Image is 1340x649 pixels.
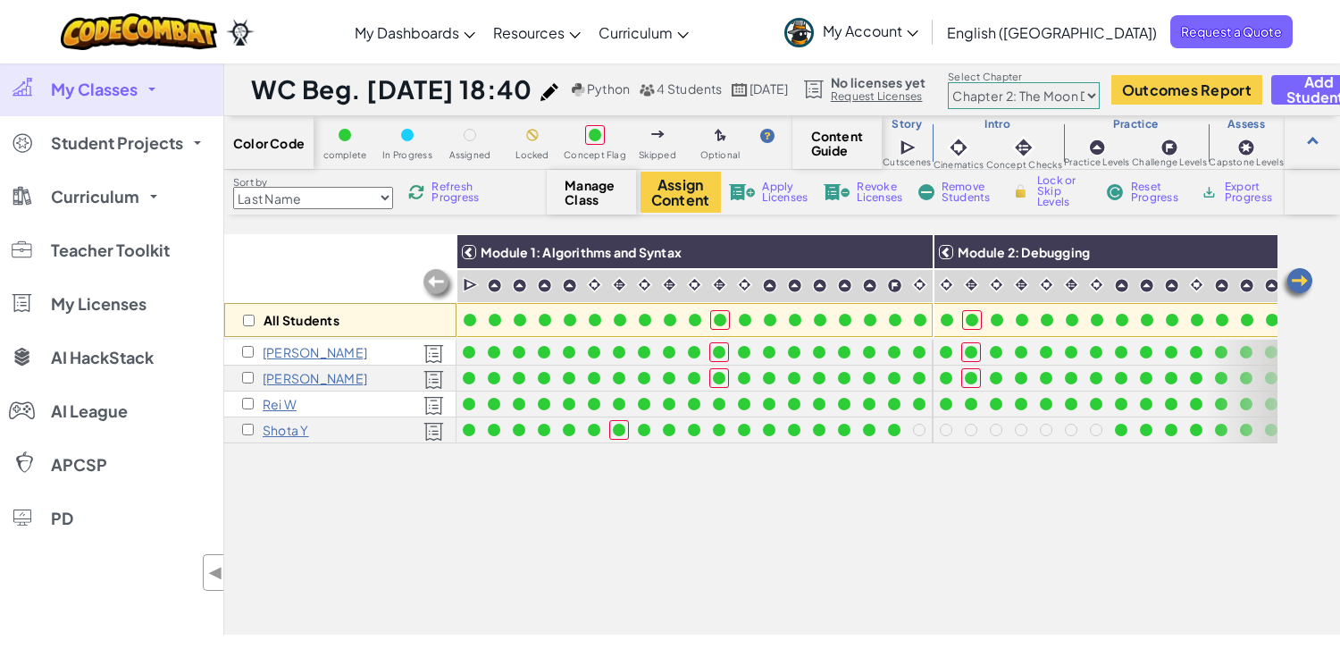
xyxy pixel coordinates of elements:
img: IconInteractive.svg [963,276,980,293]
span: complete [323,150,367,160]
h3: Assess [1208,117,1285,131]
img: IconCinematic.svg [938,276,955,293]
p: All Students [264,313,339,327]
span: Practice Levels [1064,157,1129,167]
img: calendar.svg [732,83,748,97]
img: IconPracticeLevel.svg [537,278,552,293]
span: Module 2: Debugging [958,244,1090,260]
span: English ([GEOGRAPHIC_DATA]) [947,23,1157,42]
img: IconInteractive.svg [661,276,678,293]
img: IconPracticeLevel.svg [1264,278,1279,293]
img: IconArchive.svg [1201,184,1218,200]
img: IconPracticeLevel.svg [1139,278,1154,293]
a: My Dashboards [346,8,484,56]
span: Student Projects [51,135,183,151]
img: IconPracticeLevel.svg [762,278,777,293]
h3: Story [882,117,933,131]
span: Locked [515,150,549,160]
img: Arrow_Left.png [1279,266,1315,302]
img: IconInteractive.svg [1011,135,1036,160]
span: Curriculum [51,189,139,205]
span: My Account [823,21,918,40]
span: Teacher Toolkit [51,242,170,258]
span: 4 Students [657,80,722,97]
img: IconPracticeLevel.svg [1239,278,1254,293]
span: Concept Flag [564,150,626,160]
button: Outcomes Report [1111,75,1262,105]
a: CodeCombat logo [61,13,217,50]
img: IconInteractive.svg [1063,276,1080,293]
label: Select Chapter [948,70,1100,84]
h1: WC Beg. [DATE] 18:40 [251,72,532,106]
h3: Practice [1063,117,1208,131]
span: Challenge Levels [1132,157,1207,167]
span: AI League [51,403,128,419]
a: English ([GEOGRAPHIC_DATA]) [938,8,1166,56]
span: My Dashboards [355,23,459,42]
img: IconPracticeLevel.svg [812,278,827,293]
img: IconCutscene.svg [463,276,480,294]
span: Capstone Levels [1209,157,1283,167]
img: Licensed [423,370,444,390]
img: IconPracticeLevel.svg [1164,278,1179,293]
img: IconInteractive.svg [711,276,728,293]
img: IconLock.svg [1011,183,1030,199]
span: Reset Progress [1131,181,1185,203]
p: Sota K [263,371,367,385]
span: Content Guide [811,129,864,157]
img: IconReload.svg [408,184,424,200]
img: Licensed [423,422,444,442]
img: IconPracticeLevel.svg [487,278,502,293]
img: IconCinematic.svg [636,276,653,293]
img: IconCinematic.svg [1038,276,1055,293]
span: Module 1: Algorithms and Syntax [481,244,682,260]
img: IconCinematic.svg [736,276,753,293]
span: Apply Licenses [762,181,808,203]
img: IconCinematic.svg [946,135,971,160]
p: Shuya K [263,345,367,359]
p: Rei W [263,397,297,411]
img: IconLicenseRevoke.svg [824,184,850,200]
img: IconCinematic.svg [1188,276,1205,293]
span: Cutscenes [883,157,931,167]
span: Color Code [233,136,305,150]
img: Licensed [423,344,444,364]
span: Concept Checks [986,160,1062,170]
span: [DATE] [750,80,788,97]
span: Manage Class [565,178,617,206]
img: IconCinematic.svg [686,276,703,293]
img: IconChallengeLevel.svg [1160,139,1178,156]
img: IconCutscene.svg [900,138,918,157]
img: IconOptionalLevel.svg [715,129,726,143]
label: Sort by [233,175,393,190]
img: IconPracticeLevel.svg [1114,278,1129,293]
span: Curriculum [599,23,673,42]
img: IconCinematic.svg [911,276,928,293]
img: avatar [784,18,814,47]
img: IconPracticeLevel.svg [787,278,802,293]
img: IconCinematic.svg [988,276,1005,293]
img: IconInteractive.svg [1013,276,1030,293]
img: Arrow_Left_Inactive.png [421,267,456,303]
img: IconChallengeLevel.svg [887,278,902,293]
img: IconPracticeLevel.svg [562,278,577,293]
img: IconSkippedLevel.svg [651,131,665,138]
span: Refresh Progress [431,181,487,203]
span: My Licenses [51,296,147,312]
img: IconReset.svg [1106,184,1124,200]
img: MultipleUsers.png [639,83,655,97]
img: iconPencil.svg [540,83,558,101]
span: Assigned [449,150,491,160]
img: IconPracticeLevel.svg [862,278,877,293]
h3: Intro [933,117,1063,131]
img: IconCinematic.svg [1088,276,1105,293]
span: In Progress [382,150,432,160]
img: IconLicenseApply.svg [729,184,756,200]
a: My Account [775,4,927,60]
span: Lock or Skip Levels [1037,175,1090,207]
a: Request a Quote [1170,15,1293,48]
img: IconInteractive.svg [611,276,628,293]
img: IconRemoveStudents.svg [918,184,934,200]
